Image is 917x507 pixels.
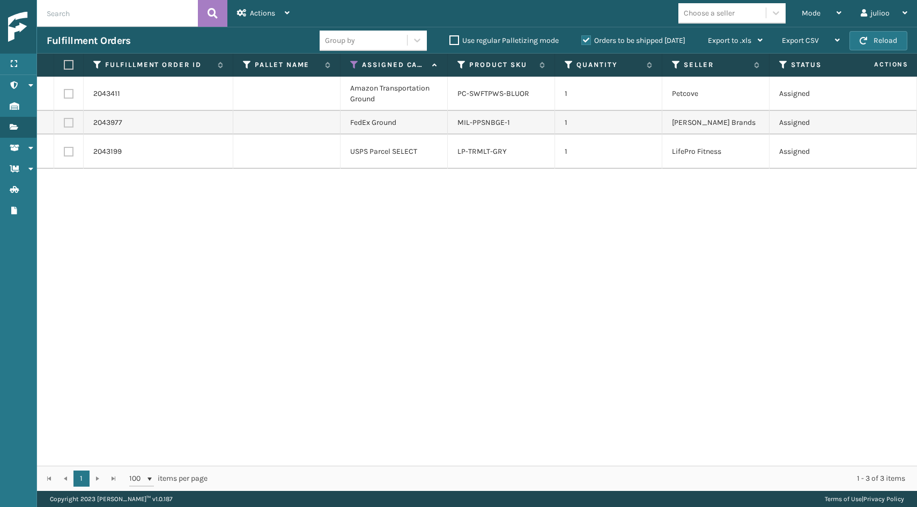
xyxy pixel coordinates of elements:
[863,495,904,503] a: Privacy Policy
[708,36,751,45] span: Export to .xls
[449,36,559,45] label: Use regular Palletizing mode
[129,471,208,487] span: items per page
[341,135,448,169] td: USPS Parcel SELECT
[555,77,662,111] td: 1
[840,56,915,73] span: Actions
[457,118,510,127] a: MIL-PPSNBGE-1
[555,135,662,169] td: 1
[93,88,120,99] a: 2043411
[129,473,145,484] span: 100
[8,12,105,42] img: logo
[662,111,770,135] td: [PERSON_NAME] Brands
[223,473,905,484] div: 1 - 3 of 3 items
[684,60,749,70] label: Seller
[555,111,662,135] td: 1
[47,34,130,47] h3: Fulfillment Orders
[105,60,212,70] label: Fulfillment Order Id
[255,60,320,70] label: Pallet Name
[825,495,862,503] a: Terms of Use
[770,135,877,169] td: Assigned
[770,111,877,135] td: Assigned
[782,36,819,45] span: Export CSV
[93,146,122,157] a: 2043199
[576,60,641,70] label: Quantity
[662,77,770,111] td: Petcove
[849,31,907,50] button: Reload
[325,35,355,46] div: Group by
[341,77,448,111] td: Amazon Transportation Ground
[50,491,173,507] p: Copyright 2023 [PERSON_NAME]™ v 1.0.187
[581,36,685,45] label: Orders to be shipped [DATE]
[469,60,534,70] label: Product SKU
[825,491,904,507] div: |
[802,9,820,18] span: Mode
[362,60,427,70] label: Assigned Carrier Service
[770,77,877,111] td: Assigned
[73,471,90,487] a: 1
[791,60,856,70] label: Status
[93,117,122,128] a: 2043977
[457,147,507,156] a: LP-TRMLT-GRY
[341,111,448,135] td: FedEx Ground
[250,9,275,18] span: Actions
[684,8,735,19] div: Choose a seller
[662,135,770,169] td: LifePro Fitness
[457,89,529,98] a: PC-SWFTPWS-BLUOR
